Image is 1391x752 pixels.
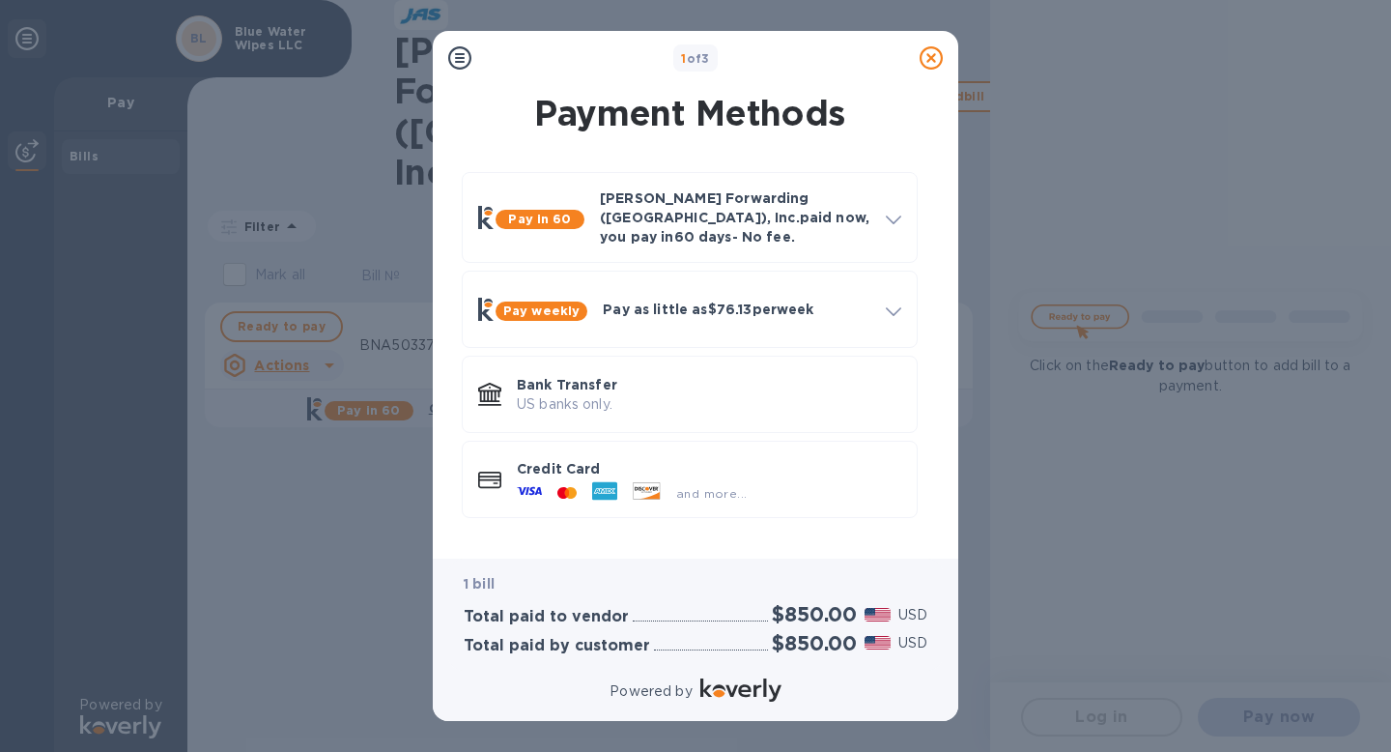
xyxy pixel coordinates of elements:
[865,636,891,650] img: USD
[517,459,901,478] p: Credit Card
[464,576,495,592] b: 1 bill
[700,679,781,702] img: Logo
[503,304,580,318] b: Pay weekly
[464,608,629,626] h3: Total paid to vendor
[772,602,857,626] h2: $850.00
[681,51,686,66] span: 1
[464,637,650,655] h3: Total paid by customer
[898,633,927,653] p: USD
[517,375,901,394] p: Bank Transfer
[600,188,870,246] p: [PERSON_NAME] Forwarding ([GEOGRAPHIC_DATA]), Inc. paid now, you pay in 60 days - No fee.
[898,605,927,625] p: USD
[676,486,747,501] span: and more...
[517,394,901,415] p: US banks only.
[508,212,571,226] b: Pay in 60
[865,608,891,622] img: USD
[603,300,870,319] p: Pay as little as $76.13 per week
[458,93,922,133] h1: Payment Methods
[681,51,710,66] b: of 3
[772,631,857,655] h2: $850.00
[610,681,692,702] p: Powered by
